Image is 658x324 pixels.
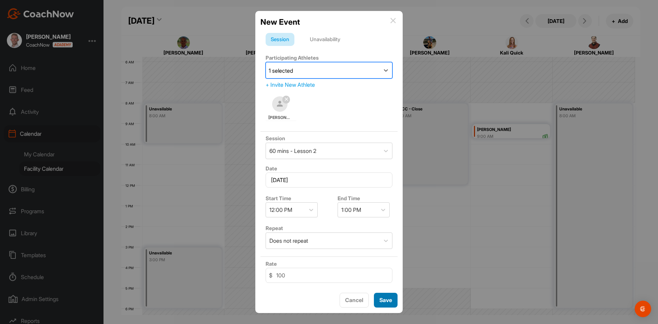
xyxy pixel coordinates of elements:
label: End Time [338,195,360,202]
div: 60 mins - Lesson 2 [269,147,316,155]
div: Session [266,33,294,46]
img: square_default-ef6cabf814de5a2bf16c804365e32c732080f9872bdf737d349900a9daf73cf9.png [272,96,288,112]
label: Rate [266,261,277,267]
div: 1 selected [269,67,293,75]
div: 12:00 PM [269,206,292,214]
div: Open Intercom Messenger [635,301,651,317]
button: Cancel [340,293,369,308]
label: Date [266,165,277,172]
span: Save [379,297,392,303]
input: 0 [266,268,392,283]
input: Select Date [266,172,392,188]
label: Session [266,135,285,142]
span: Cancel [345,297,363,303]
div: + Invite New Athlete [266,81,392,89]
h2: New Event [260,16,300,28]
span: [PERSON_NAME] [268,115,292,121]
label: Start Time [266,195,291,202]
label: Participating Athletes [266,55,319,61]
div: Unavailability [305,33,345,46]
button: Save [374,293,398,308]
span: $ [269,271,272,279]
label: Repeat [266,225,283,231]
div: Does not repeat [269,237,308,245]
img: info [390,18,396,23]
div: 1:00 PM [341,206,361,214]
